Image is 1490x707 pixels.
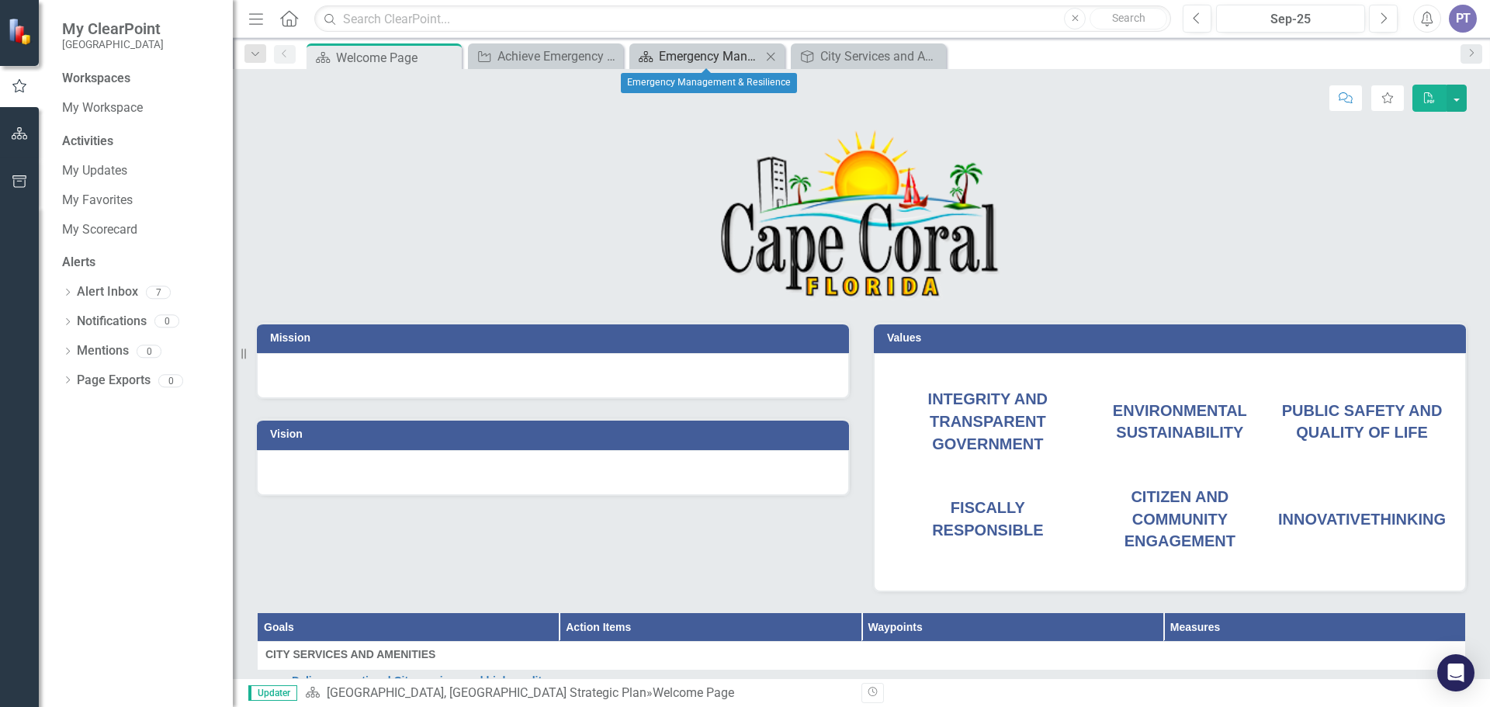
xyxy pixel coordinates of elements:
h3: Values [887,332,1458,344]
button: Sep-25 [1216,5,1365,33]
span: THINKING [1370,511,1446,528]
div: Welcome Page [336,48,458,68]
span: ENVIRONMENTAL SUSTAINABILITY [1113,402,1247,442]
h3: Vision [270,428,841,440]
div: Emergency Management & Resilience [659,47,761,66]
h3: Mission [270,332,841,344]
img: In Progress or Needs Work [265,678,284,696]
span: CITIZEN AND COMMUNITY [1131,488,1228,528]
span: Updater [248,685,297,701]
div: Emergency Management & Resilience [621,73,797,93]
a: My Favorites [62,192,217,210]
button: Search [1090,8,1167,29]
small: [GEOGRAPHIC_DATA] [62,38,164,50]
span: INNOVATIVE [1278,511,1446,528]
span: FISCALLY RESPONSIBLE [932,499,1043,539]
img: Cape Coral, FL -- Logo [720,128,1003,302]
div: Activities [62,133,217,151]
span: PUBLIC SAFETY AND QUALITY OF LIFE [1282,402,1443,442]
a: [GEOGRAPHIC_DATA], [GEOGRAPHIC_DATA] Strategic Plan [327,685,646,700]
span: CITY SERVICES AND AMENITIES [265,646,1457,662]
a: Mentions [77,342,129,360]
div: 0 [158,374,183,387]
div: Alerts [62,254,217,272]
a: Page Exports [77,372,151,390]
a: City Services and Amenities [795,47,942,66]
a: Achieve Emergency Management Accreditation through the Emergency Management Accreditation Program... [472,47,619,66]
div: City Services and Amenities [820,47,942,66]
div: Sep-25 [1221,10,1360,29]
div: No Access [1190,677,1241,692]
div: Workspaces [62,70,130,88]
div: No Access [887,677,938,692]
a: Emergency Management & Resilience [633,47,761,66]
div: » [305,684,850,702]
input: Search ClearPoint... [314,5,1171,33]
span: My ClearPoint [62,19,164,38]
a: Notifications [77,313,147,331]
button: PT [1449,5,1477,33]
img: ClearPoint Strategy [6,16,36,46]
div: Welcome Page [653,685,734,700]
a: Alert Inbox [77,283,138,301]
span: INTEGRITY AND TRANSPARENT GOVERNMENT [928,390,1048,452]
span: ENGAGEMENT [1124,532,1235,549]
a: My Scorecard [62,221,217,239]
div: 0 [154,315,179,328]
span: Search [1112,12,1145,24]
div: Achieve Emergency Management Accreditation through the Emergency Management Accreditation Program... [497,47,619,66]
a: Deliver exceptional City services and high-quality amenities [292,675,551,699]
div: 7 [146,286,171,299]
a: My Workspace [62,99,217,117]
a: My Updates [62,162,217,180]
div: Open Intercom Messenger [1437,654,1474,691]
div: 0 [137,345,161,358]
